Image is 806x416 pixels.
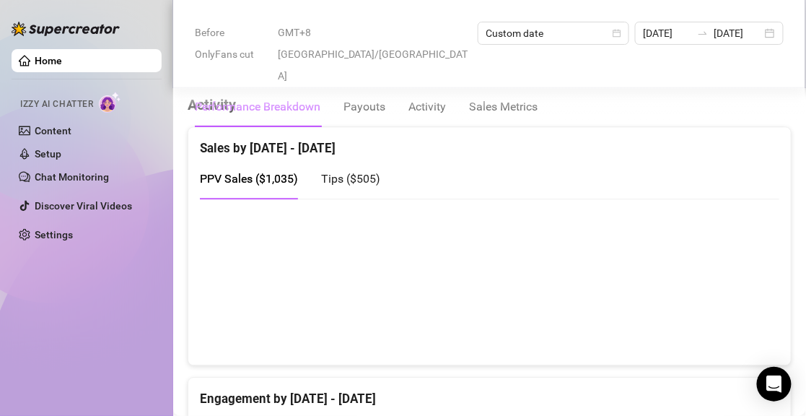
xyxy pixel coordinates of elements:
[35,171,109,183] a: Chat Monitoring
[613,29,621,38] span: calendar
[486,22,621,44] span: Custom date
[200,378,779,409] div: Engagement by [DATE] - [DATE]
[321,172,380,186] span: Tips ( $505 )
[188,95,792,115] h4: Activity
[35,55,62,66] a: Home
[714,25,762,41] input: End date
[278,22,469,87] span: GMT+8 [GEOGRAPHIC_DATA]/[GEOGRAPHIC_DATA]
[35,229,73,240] a: Settings
[697,27,709,39] span: to
[99,92,121,113] img: AI Chatter
[469,98,538,116] div: Sales Metrics
[408,98,446,116] div: Activity
[35,125,71,136] a: Content
[200,172,298,186] span: PPV Sales ( $1,035 )
[757,367,792,402] div: Open Intercom Messenger
[343,98,385,116] div: Payouts
[12,22,120,36] img: logo-BBDzfeDw.svg
[20,97,93,111] span: Izzy AI Chatter
[697,27,709,39] span: swap-right
[200,127,779,158] div: Sales by [DATE] - [DATE]
[35,200,132,212] a: Discover Viral Videos
[195,98,320,116] div: Performance Breakdown
[35,148,61,160] a: Setup
[644,25,691,41] input: Start date
[195,22,269,65] span: Before OnlyFans cut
